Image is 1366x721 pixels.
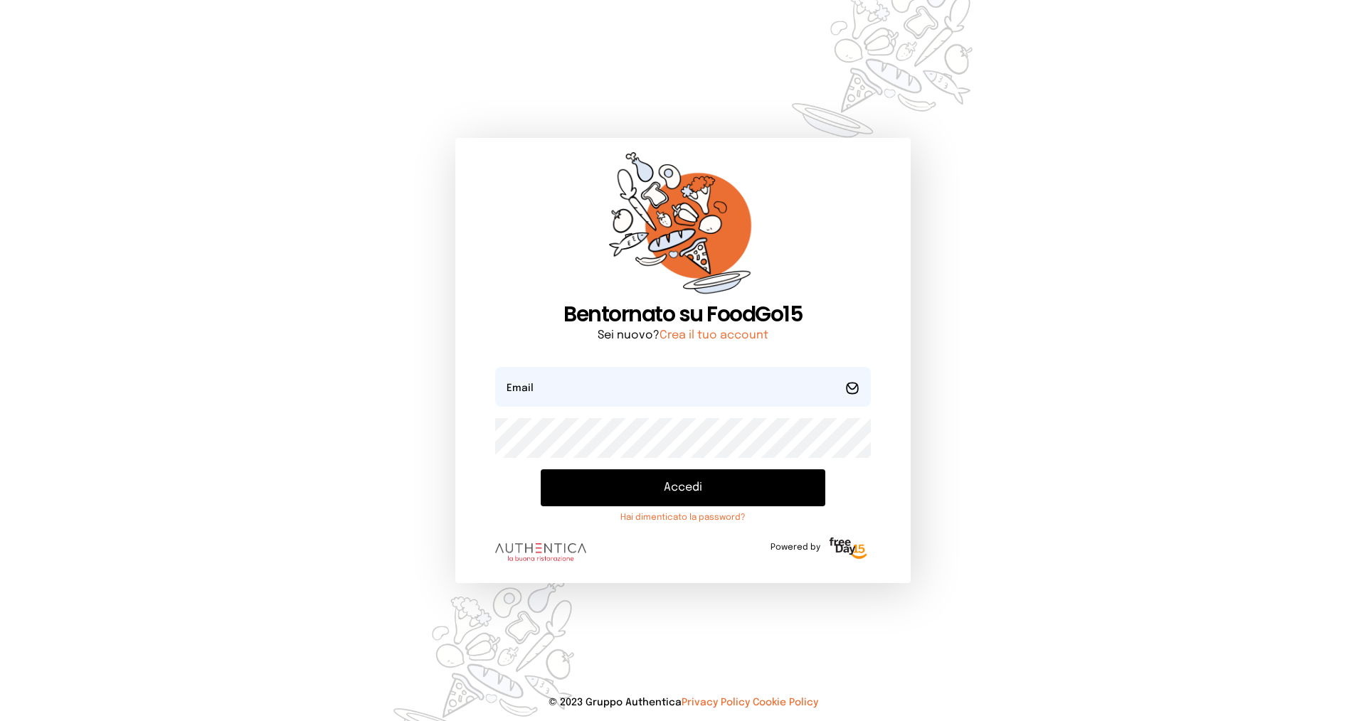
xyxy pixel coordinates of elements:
[495,327,871,344] p: Sei nuovo?
[682,698,750,707] a: Privacy Policy
[609,152,757,302] img: sticker-orange.65babaf.png
[771,542,820,553] span: Powered by
[753,698,818,707] a: Cookie Policy
[541,469,825,506] button: Accedi
[495,301,871,327] h1: Bentornato su FoodGo15
[541,512,825,523] a: Hai dimenticato la password?
[23,695,1343,710] p: © 2023 Gruppo Authentica
[826,535,871,563] img: logo-freeday.3e08031.png
[495,543,586,562] img: logo.8f33a47.png
[660,329,768,341] a: Crea il tuo account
